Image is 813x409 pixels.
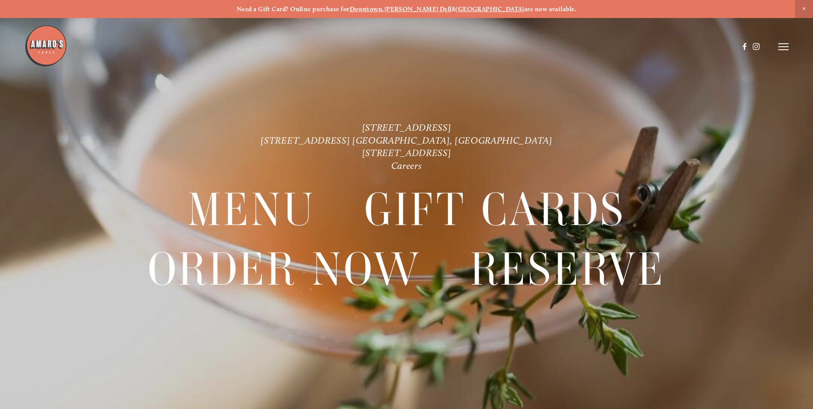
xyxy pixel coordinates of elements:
strong: & [452,5,456,13]
a: [STREET_ADDRESS] [362,147,451,159]
span: Reserve [470,240,665,299]
a: [GEOGRAPHIC_DATA] [456,5,524,13]
img: Amaro's Table [24,24,67,67]
a: Reserve [470,240,665,298]
span: Order Now [148,240,421,299]
a: Downtown [350,5,383,13]
a: Menu [188,180,315,239]
strong: , [382,5,384,13]
a: Gift Cards [364,180,625,239]
a: [STREET_ADDRESS] [GEOGRAPHIC_DATA], [GEOGRAPHIC_DATA] [261,135,552,146]
a: [STREET_ADDRESS] [362,122,451,133]
a: Careers [391,160,422,171]
a: Order Now [148,240,421,298]
a: [PERSON_NAME] Dell [384,5,452,13]
strong: are now available. [524,5,576,13]
strong: Need a Gift Card? Online purchase for [237,5,350,13]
